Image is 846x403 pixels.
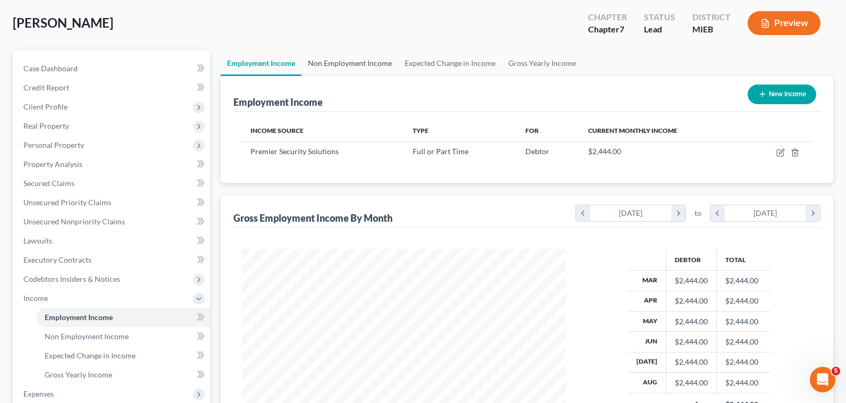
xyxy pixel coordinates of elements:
[588,23,627,36] div: Chapter
[15,250,210,270] a: Executory Contracts
[502,51,582,76] a: Gross Yearly Income
[525,127,539,135] span: For
[628,291,666,311] th: Apr
[675,275,708,286] div: $2,444.00
[23,140,84,149] span: Personal Property
[233,96,323,108] div: Employment Income
[23,83,69,92] span: Credit Report
[15,155,210,174] a: Property Analysis
[23,255,91,264] span: Executory Contracts
[590,205,672,221] div: [DATE]
[15,212,210,231] a: Unsecured Nonpriority Claims
[36,365,210,384] a: Gross Yearly Income
[15,231,210,250] a: Lawsuits
[15,193,210,212] a: Unsecured Priority Claims
[748,11,820,35] button: Preview
[23,121,69,130] span: Real Property
[644,23,675,36] div: Lead
[692,11,731,23] div: District
[628,373,666,393] th: Aug
[675,316,708,327] div: $2,444.00
[45,313,113,322] span: Employment Income
[628,271,666,291] th: Mar
[717,311,771,331] td: $2,444.00
[36,308,210,327] a: Employment Income
[694,208,701,219] span: to
[628,332,666,352] th: Jun
[36,346,210,365] a: Expected Change in Income
[23,198,111,207] span: Unsecured Priority Claims
[23,236,52,245] span: Lawsuits
[717,373,771,393] td: $2,444.00
[628,352,666,372] th: [DATE]
[221,51,301,76] a: Employment Income
[717,271,771,291] td: $2,444.00
[525,147,549,156] span: Debtor
[832,367,840,375] span: 5
[250,147,339,156] span: Premier Security Solutions
[45,370,112,379] span: Gross Yearly Income
[717,352,771,372] td: $2,444.00
[666,249,717,270] th: Debtor
[671,205,685,221] i: chevron_right
[23,389,54,398] span: Expenses
[398,51,502,76] a: Expected Change in Income
[717,249,771,270] th: Total
[675,337,708,347] div: $2,444.00
[250,127,304,135] span: Income Source
[23,274,120,283] span: Codebtors Insiders & Notices
[588,127,677,135] span: Current Monthly Income
[588,147,621,156] span: $2,444.00
[588,11,627,23] div: Chapter
[644,11,675,23] div: Status
[45,332,129,341] span: Non Employment Income
[717,291,771,311] td: $2,444.00
[15,174,210,193] a: Secured Claims
[619,24,624,34] span: 7
[675,357,708,367] div: $2,444.00
[23,293,48,303] span: Income
[23,179,74,188] span: Secured Claims
[717,332,771,352] td: $2,444.00
[15,59,210,78] a: Case Dashboard
[15,78,210,97] a: Credit Report
[23,217,125,226] span: Unsecured Nonpriority Claims
[675,377,708,388] div: $2,444.00
[628,311,666,331] th: May
[23,102,68,111] span: Client Profile
[675,296,708,306] div: $2,444.00
[710,205,725,221] i: chevron_left
[13,15,113,30] span: [PERSON_NAME]
[725,205,806,221] div: [DATE]
[413,127,429,135] span: Type
[748,85,816,104] button: New Income
[233,212,392,224] div: Gross Employment Income By Month
[576,205,590,221] i: chevron_left
[23,159,82,169] span: Property Analysis
[45,351,136,360] span: Expected Change in Income
[692,23,731,36] div: MIEB
[23,64,78,73] span: Case Dashboard
[301,51,398,76] a: Non Employment Income
[810,367,835,392] iframe: Intercom live chat
[413,147,468,156] span: Full or Part Time
[36,327,210,346] a: Non Employment Income
[806,205,820,221] i: chevron_right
